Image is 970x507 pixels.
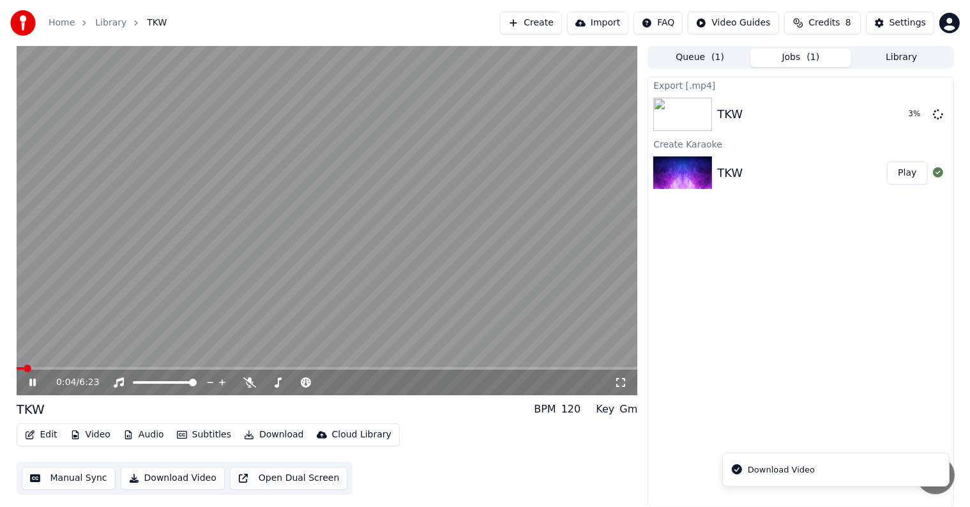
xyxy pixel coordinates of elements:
[649,49,750,67] button: Queue
[20,426,63,444] button: Edit
[688,11,778,34] button: Video Guides
[56,376,76,389] span: 0:04
[49,17,75,29] a: Home
[648,77,953,93] div: Export [.mp4]
[887,162,927,185] button: Play
[648,136,953,151] div: Create Karaoke
[79,376,99,389] span: 6:23
[866,11,934,34] button: Settings
[118,426,169,444] button: Audio
[230,467,348,490] button: Open Dual Screen
[717,105,743,123] div: TKW
[239,426,309,444] button: Download
[500,11,562,34] button: Create
[65,426,116,444] button: Video
[619,402,637,417] div: Gm
[172,426,236,444] button: Subtitles
[596,402,614,417] div: Key
[633,11,683,34] button: FAQ
[711,51,724,64] span: ( 1 )
[890,17,926,29] div: Settings
[22,467,116,490] button: Manual Sync
[784,11,861,34] button: Credits8
[95,17,126,29] a: Library
[845,17,851,29] span: 8
[49,17,167,29] nav: breadcrumb
[56,376,87,389] div: /
[147,17,167,29] span: TKW
[10,10,36,36] img: youka
[534,402,556,417] div: BPM
[750,49,851,67] button: Jobs
[332,428,391,441] div: Cloud Library
[567,11,628,34] button: Import
[807,51,819,64] span: ( 1 )
[561,402,581,417] div: 120
[808,17,840,29] span: Credits
[851,49,952,67] button: Library
[748,464,815,476] div: Download Video
[909,109,928,119] div: 3 %
[17,400,45,418] div: TKW
[717,164,743,182] div: TKW
[121,467,225,490] button: Download Video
